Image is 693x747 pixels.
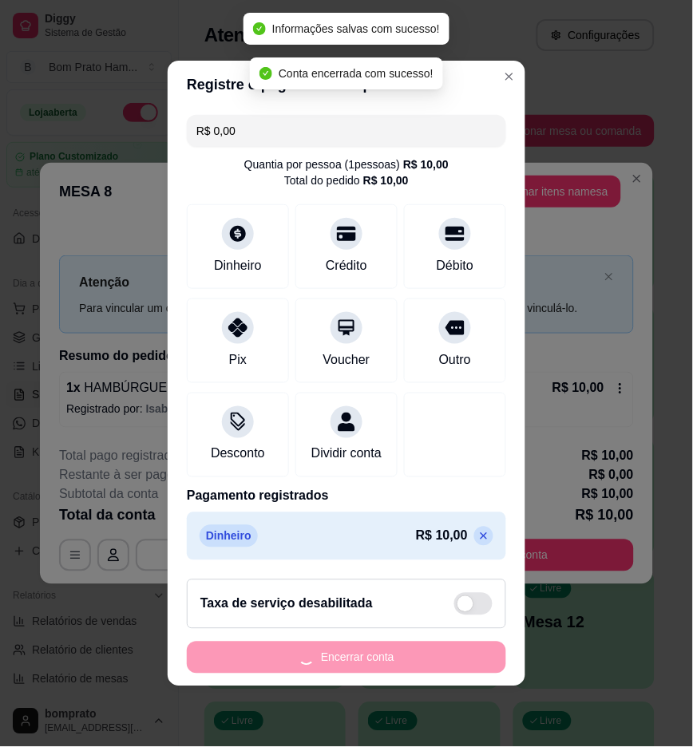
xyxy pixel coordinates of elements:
div: Desconto [211,445,265,464]
h2: Taxa de serviço desabilitada [200,595,373,614]
button: Close [497,64,522,89]
div: Voucher [323,350,370,370]
p: R$ 10,00 [416,527,468,546]
div: Outro [439,350,471,370]
span: check-circle [259,67,272,80]
div: Crédito [326,256,367,275]
div: Pix [229,350,247,370]
header: Registre o pagamento do pedido [168,61,525,109]
span: check-circle [253,22,266,35]
div: Dinheiro [214,256,262,275]
input: Ex.: hambúrguer de cordeiro [196,115,497,147]
div: Quantia por pessoa ( 1 pessoas) [244,156,449,172]
p: Dinheiro [200,525,258,547]
div: Dividir conta [311,445,382,464]
span: Conta encerrada com sucesso! [279,67,434,80]
span: Informações salvas com sucesso! [272,22,440,35]
div: R$ 10,00 [363,172,409,188]
div: Débito [437,256,473,275]
p: Pagamento registrados [187,487,506,506]
div: R$ 10,00 [403,156,449,172]
div: Total do pedido [284,172,409,188]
